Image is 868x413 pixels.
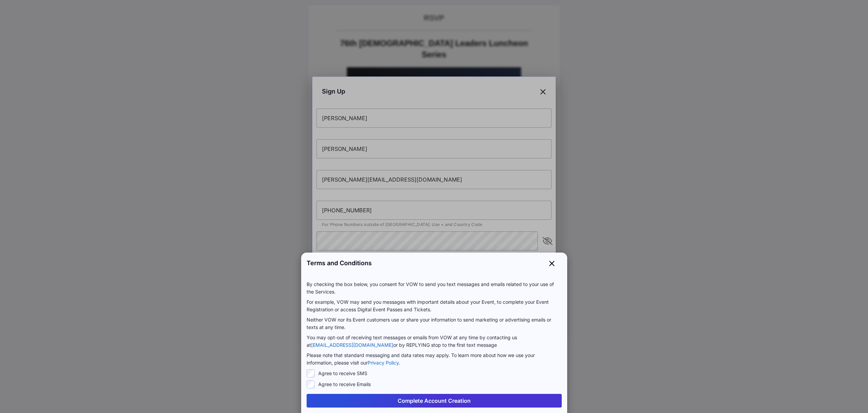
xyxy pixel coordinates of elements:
span: Terms and Conditions [307,258,372,268]
button: Complete Account Creation [307,394,562,408]
label: Agree to receive SMS [318,370,367,377]
a: Privacy Policy [368,360,399,366]
p: You may opt-out of receiving text messages or emails from VOW at any time by contacting us at or ... [307,334,562,349]
a: [EMAIL_ADDRESS][DOMAIN_NAME] [311,342,393,348]
p: Neither VOW nor its Event customers use or share your information to send marketing or advertisin... [307,316,562,331]
p: By checking the box below, you consent for VOW to send you text messages and emails related to yo... [307,281,562,296]
p: For example, VOW may send you messages with important details about your Event, to complete your ... [307,298,562,313]
p: Please note that standard messaging and data rates may apply. To learn more about how we use your... [307,352,562,367]
label: Agree to receive Emails [318,381,371,388]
